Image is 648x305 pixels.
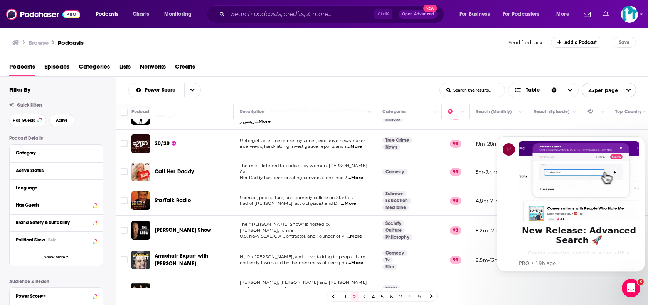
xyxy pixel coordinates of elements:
a: News [382,144,400,150]
a: Comedy [382,169,407,175]
span: Table [526,87,540,93]
img: Shawn Ryan Show [131,221,150,240]
span: Radio! [PERSON_NAME], astrophysicist and Dir [240,201,340,206]
button: open menu [184,83,200,97]
p: 93 [450,168,461,176]
img: Podchaser - Follow, Share and Rate Podcasts [6,7,80,22]
span: For Business [459,9,490,20]
a: Show notifications dropdown [581,8,594,21]
button: Open AdvancedNew [399,10,438,19]
button: open menu [498,8,551,20]
p: 94 [450,140,461,147]
button: open menu [582,83,636,97]
span: ...More [347,233,362,240]
div: Reach (Monthly) [476,107,512,116]
div: Beta [48,238,57,243]
img: Call Her Daddy [131,163,150,181]
button: Show More [10,249,103,266]
button: Has Guests [9,114,46,126]
span: Categories [79,60,110,76]
span: Toggle select row [121,168,128,175]
a: Armchair Expert with Dax Shepard [131,251,150,269]
a: Call Her Daddy [155,168,194,176]
div: Category [16,150,92,156]
a: Science [382,191,406,197]
div: Podcast [131,107,150,116]
button: Column Actions [431,107,440,117]
span: Ctrl K [374,9,392,19]
button: Column Actions [570,107,579,117]
input: Search podcasts, credits, & more... [228,8,374,20]
button: Language [16,183,97,193]
div: Active Status [16,168,92,173]
a: StarTalk Radio [155,197,191,204]
img: The MeidasTouch Podcast [131,283,150,301]
a: Tv [382,257,393,263]
a: 4 [369,292,377,301]
a: Armchair Expert with [PERSON_NAME] [155,252,231,268]
span: 25 per page [582,84,618,96]
button: Brand Safety & Suitability [16,218,97,227]
button: Choose View [508,83,579,97]
a: 8 [406,292,414,301]
div: Reach (Episode) [534,107,569,116]
a: 6 [388,292,396,301]
a: True Crime [382,137,412,143]
h2: Choose List sort [128,83,201,97]
h3: Browse [29,39,49,46]
span: Call Her Daddy [155,168,194,175]
button: open menu [129,87,184,93]
p: Podcast Details [9,136,103,141]
button: open menu [159,8,202,20]
iframe: Intercom live chat [622,279,640,297]
a: Philosophy [382,234,412,240]
button: Show profile menu [621,6,638,23]
p: 4.8m-7.1m [476,198,501,204]
a: Add a Podcast [551,37,604,48]
button: Column Actions [598,107,607,117]
span: Logged in as Predictitpress [621,6,638,23]
span: ...More [341,201,356,207]
span: ...More [347,144,362,150]
button: Power Score™ [16,291,97,300]
a: Podcasts [58,39,84,46]
span: Lists [119,60,131,76]
p: 8.2m-12m [476,227,499,234]
span: [PERSON_NAME] Show [155,227,211,233]
span: Toggle select row [121,256,128,263]
span: Podcasts [96,9,118,20]
a: Credits [175,60,195,76]
span: Toggle select row [121,140,128,147]
div: Has Guests [16,203,90,208]
span: Science, pop culture, and comedy collide on StarTalk [240,195,353,200]
div: Top Country [615,107,641,116]
a: 7 [397,292,405,301]
span: Political Skew [16,237,45,243]
div: Categories [382,107,406,116]
button: Column Actions [516,107,525,117]
span: The most-listened to podcast by women, [PERSON_NAME] Call [240,163,367,174]
span: The "[PERSON_NAME] Show" is hosted by [PERSON_NAME], former [240,221,330,233]
span: StarTalk Radio [155,197,191,204]
div: Search podcasts, credits, & more... [214,5,451,23]
a: [PERSON_NAME] Show [155,226,211,234]
div: Brand Safety & Suitability [16,220,90,225]
span: New [423,5,437,12]
span: U.S. Navy SEAL, CIA Contractor, and Founder of Vi [240,233,346,239]
button: Active [49,114,74,126]
span: ...More [348,260,363,266]
span: Toggle select row [121,197,128,204]
span: Open Advanced [402,12,434,16]
button: Category [16,148,97,158]
a: Society [382,220,404,226]
button: Active Status [16,166,97,175]
img: StarTalk Radio [131,191,150,210]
